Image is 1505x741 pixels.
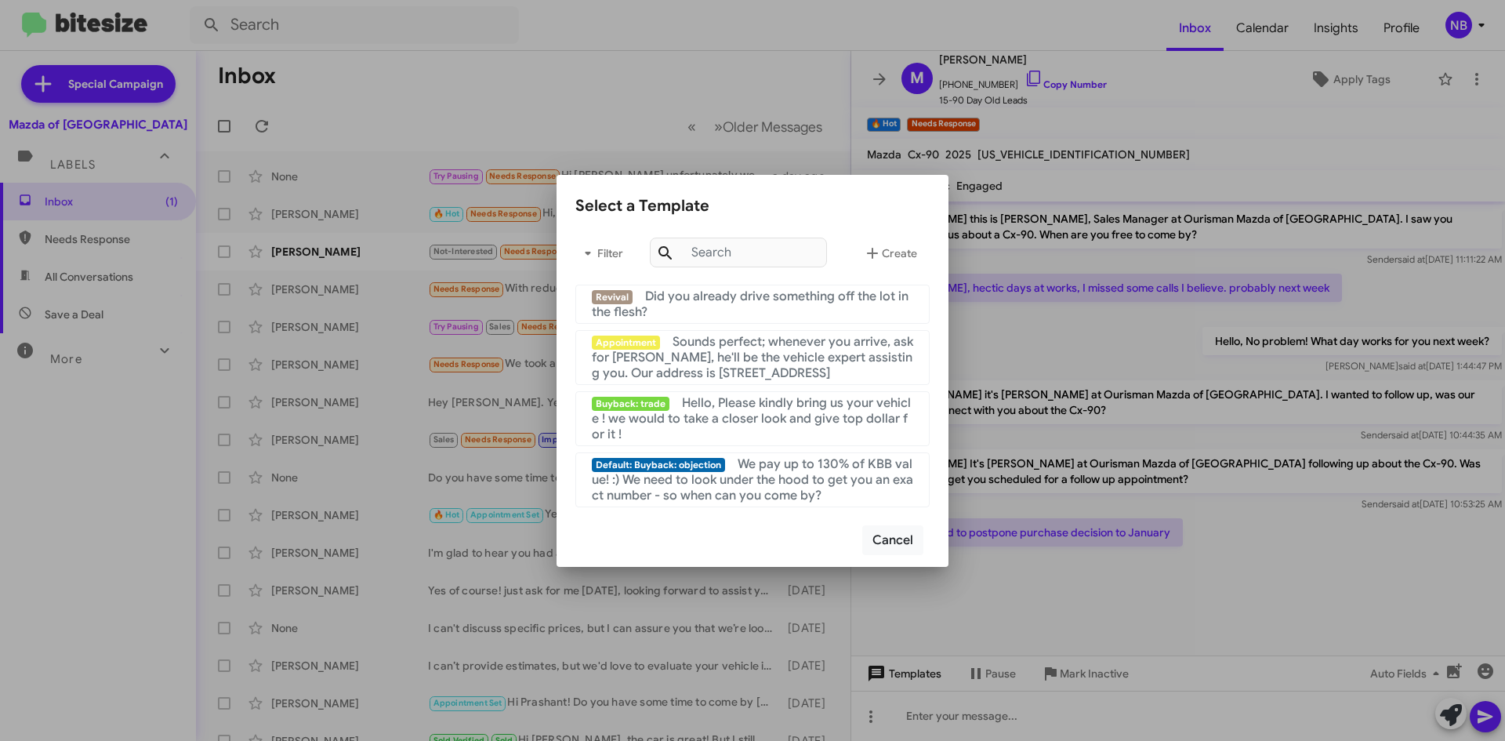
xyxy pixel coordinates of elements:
span: Default: Buyback: objection [592,458,725,472]
span: Filter [575,239,626,267]
span: Buyback: trade [592,397,669,411]
span: Hello, Please kindly bring us your vehicle ! we would to take a closer look and give top dollar f... [592,395,911,442]
button: Filter [575,234,626,272]
span: Appointment [592,336,660,350]
button: Create [850,234,930,272]
input: Search [650,238,827,267]
span: Create [863,239,917,267]
span: Revival [592,290,633,304]
div: Select a Template [575,194,930,219]
span: Did you already drive something off the lot in the flesh? [592,289,908,320]
span: We pay up to 130% of KBB value! :) We need to look under the hood to get you an exact number - so... [592,456,913,503]
span: Sounds perfect; whenever you arrive, ask for [PERSON_NAME], he'll be the vehicle expert assisting... [592,334,913,381]
button: Cancel [862,525,923,555]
